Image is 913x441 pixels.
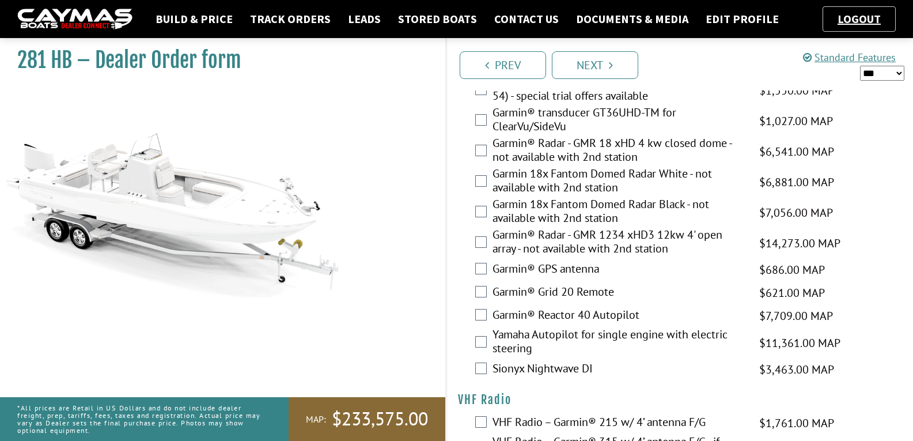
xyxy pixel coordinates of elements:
span: $6,541.00 MAP [759,143,834,160]
label: Garmin 18x Fantom Domed Radar Black - not available with 2nd station [493,197,745,228]
img: caymas-dealer-connect-2ed40d3bc7270c1d8d7ffb4b79bf05adc795679939227970def78ec6f6c03838.gif [17,9,132,30]
label: Garmin® GPS antenna [493,262,745,278]
a: Stored Boats [392,12,483,27]
span: $7,056.00 MAP [759,204,833,221]
p: *All prices are Retail in US Dollars and do not include dealer freight, prep, tariffs, fees, taxe... [17,398,263,440]
a: Leads [342,12,387,27]
a: Documents & Media [570,12,694,27]
a: Build & Price [150,12,238,27]
span: $3,463.00 MAP [759,361,834,378]
a: Logout [832,12,887,26]
label: Yamaha Autopilot for single engine with electric steering [493,327,745,358]
span: $6,881.00 MAP [759,174,834,191]
span: $1,027.00 MAP [759,112,833,130]
a: Contact Us [488,12,565,27]
h4: VHF Radio [458,393,902,407]
span: $686.00 MAP [759,261,825,278]
span: $1,761.00 MAP [759,414,834,432]
a: Prev [460,51,546,79]
h1: 281 HB – Dealer Order form [17,47,416,73]
a: Standard Features [803,51,896,64]
span: MAP: [306,413,326,425]
label: Garmin® Radar - GMR 1234 xHD3 12kw 4' open array - not available with 2nd station [493,228,745,258]
span: $621.00 MAP [759,284,825,301]
label: Garmin 18x Fantom Domed Radar White - not available with 2nd station [493,167,745,197]
label: Garmin® Grid 20 Remote [493,285,745,301]
span: $14,273.00 MAP [759,235,840,252]
span: $7,709.00 MAP [759,307,833,325]
a: Edit Profile [700,12,785,27]
label: Garmin® Reactor 40 Autopilot [493,308,745,325]
label: VHF Radio – Garmin® 215 w/ 4’ antenna F/G [493,415,745,432]
a: Next [552,51,638,79]
label: Garmin® transducer GT36UHD-TM for ClearVu/SideVu [493,105,745,136]
label: Garmin® Radar - GMR 18 xHD 4 kw closed dome - not available with 2nd station [493,136,745,167]
a: MAP:$233,575.00 [289,397,445,441]
span: $11,361.00 MAP [759,334,840,352]
label: Sionyx Nightwave DI [493,361,745,378]
a: Track Orders [244,12,336,27]
span: $233,575.00 [332,407,428,431]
